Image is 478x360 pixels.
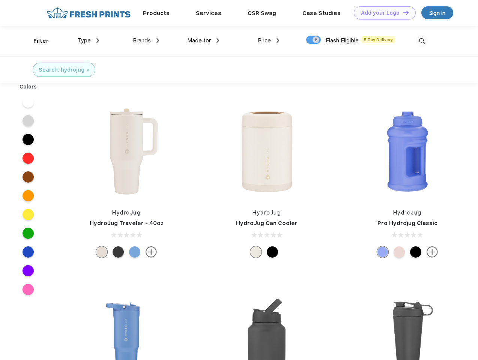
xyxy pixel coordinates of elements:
div: Search: hydrojug [39,66,84,74]
div: Black [113,246,124,258]
img: dropdown.png [216,38,219,43]
a: Pro Hydrojug Classic [377,220,437,226]
span: Price [258,37,271,44]
img: func=resize&h=266 [358,102,457,201]
a: HydroJug [393,210,422,216]
span: Type [78,37,91,44]
span: Made for [187,37,211,44]
span: 5 Day Delivery [362,36,395,43]
div: Add your Logo [361,10,400,16]
div: Riptide [129,246,140,258]
a: HydroJug [112,210,141,216]
img: filter_cancel.svg [87,69,89,72]
img: func=resize&h=266 [77,102,176,201]
a: Products [143,10,170,16]
a: HydroJug Can Cooler [236,220,298,226]
img: func=resize&h=266 [217,102,317,201]
img: more.svg [427,246,438,258]
img: more.svg [146,246,157,258]
div: Colors [14,83,43,91]
a: HydroJug [253,210,281,216]
img: DT [403,10,409,15]
img: dropdown.png [277,38,279,43]
span: Brands [133,37,151,44]
div: Filter [33,37,49,45]
img: fo%20logo%202.webp [45,6,133,19]
img: dropdown.png [96,38,99,43]
div: Sign in [429,9,445,17]
div: Black [267,246,278,258]
img: dropdown.png [156,38,159,43]
div: Hyper Blue [377,246,388,258]
a: HydroJug Traveler - 40oz [90,220,164,226]
img: desktop_search.svg [416,35,428,47]
div: Cream [250,246,262,258]
a: Sign in [421,6,453,19]
div: Black [410,246,421,258]
div: Pink Sand [394,246,405,258]
div: Cream [96,246,107,258]
span: Flash Eligible [326,37,359,44]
